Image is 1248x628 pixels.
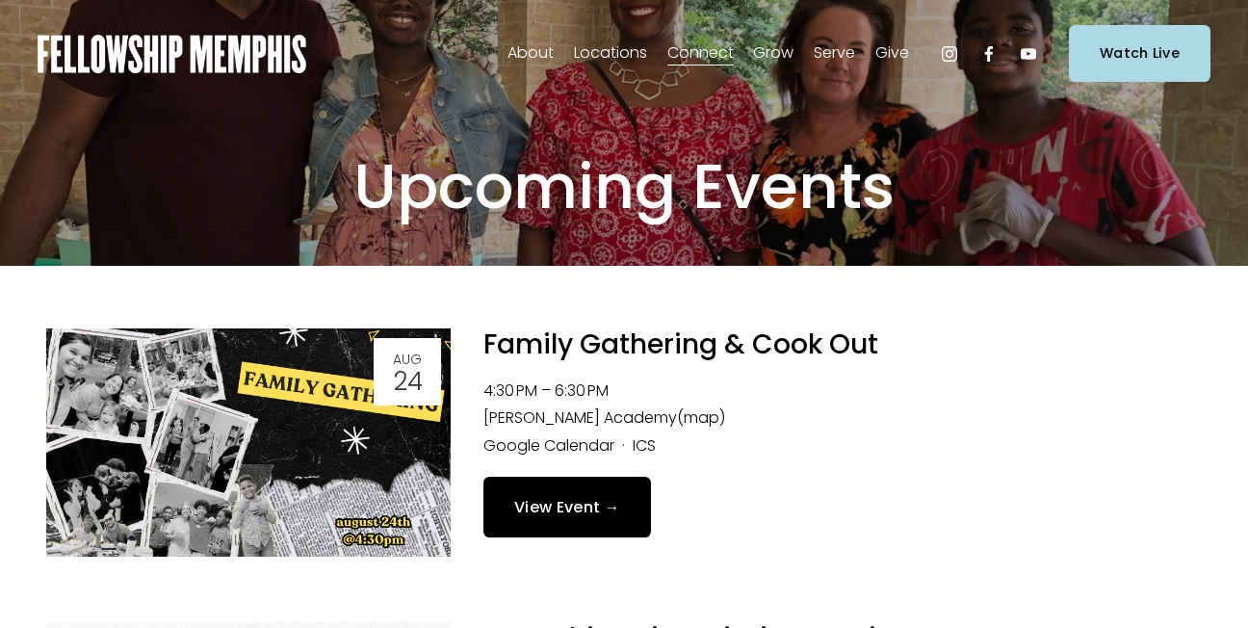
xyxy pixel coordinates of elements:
a: Facebook [979,44,999,64]
a: Watch Live [1069,25,1210,82]
h1: Upcoming Events [191,149,1057,225]
a: folder dropdown [574,39,647,69]
span: Connect [667,39,734,67]
time: 4:30 PM [483,379,537,402]
a: YouTube [1019,44,1038,64]
span: Locations [574,39,647,67]
a: folder dropdown [667,39,734,69]
span: Grow [753,39,793,67]
span: About [507,39,554,67]
a: folder dropdown [507,39,554,69]
div: 24 [379,369,435,394]
time: 6:30 PM [555,379,609,402]
img: Fellowship Memphis [38,35,306,73]
div: Aug [379,353,435,366]
a: Family Gathering & Cook Out [483,326,878,363]
a: folder dropdown [753,39,793,69]
span: Give [875,39,909,67]
a: ICS [633,434,656,457]
a: Google Calendar [483,434,614,457]
a: folder dropdown [875,39,909,69]
a: Instagram [940,44,959,64]
a: (map) [677,406,725,429]
a: View Event → [483,477,651,537]
span: Serve [814,39,855,67]
img: Family Gathering &amp; Cook Out [46,328,451,557]
li: [PERSON_NAME] Academy [483,405,1202,432]
a: folder dropdown [814,39,855,69]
